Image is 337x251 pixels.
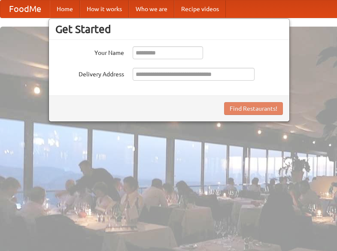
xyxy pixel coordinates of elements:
[50,0,80,18] a: Home
[0,0,50,18] a: FoodMe
[55,46,124,57] label: Your Name
[174,0,226,18] a: Recipe videos
[224,102,283,115] button: Find Restaurants!
[55,23,283,36] h3: Get Started
[129,0,174,18] a: Who we are
[55,68,124,79] label: Delivery Address
[80,0,129,18] a: How it works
